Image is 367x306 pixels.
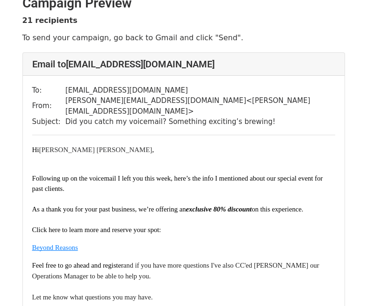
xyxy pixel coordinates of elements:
td: From: [32,95,65,117]
td: Subject: [32,117,65,127]
a: Beyond Reasons [32,243,78,252]
td: To: [32,85,65,96]
span: Beyond Reasons [32,244,78,251]
td: Did you catch my voicemail? Something exciting’s brewing! [65,117,335,127]
span: [PERSON_NAME] [PERSON_NAME] [39,146,152,153]
font: , [152,146,154,153]
td: [PERSON_NAME][EMAIL_ADDRESS][DOMAIN_NAME] < [PERSON_NAME][EMAIL_ADDRESS][DOMAIN_NAME] > [65,95,335,117]
span: As a thank you for your past business, we’re offering an [32,205,186,213]
h4: Email to [EMAIL_ADDRESS][DOMAIN_NAME] [32,58,335,70]
td: [EMAIL_ADDRESS][DOMAIN_NAME] [65,85,335,96]
span: and if you have more questions I've also CC'ed [PERSON_NAME] our Operations Manager to be able to... [32,262,321,280]
iframe: Chat Widget [320,261,367,306]
span: Let me know what questions you may have. [32,293,153,301]
strong: 21 recipients [22,16,78,25]
span: Click here to learn more and reserve your spot: [32,226,161,233]
span: Following up on the voicemail I left you this week, here’s the info I mentioned about our special... [32,175,325,192]
span: on this experience. [252,205,303,213]
span: exclusive 80% discount [186,205,252,213]
font: Hi [32,146,39,153]
p: To send your campaign, go back to Gmail and click "Send". [22,33,345,43]
span: Feel free to go ahead and register [32,262,123,269]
